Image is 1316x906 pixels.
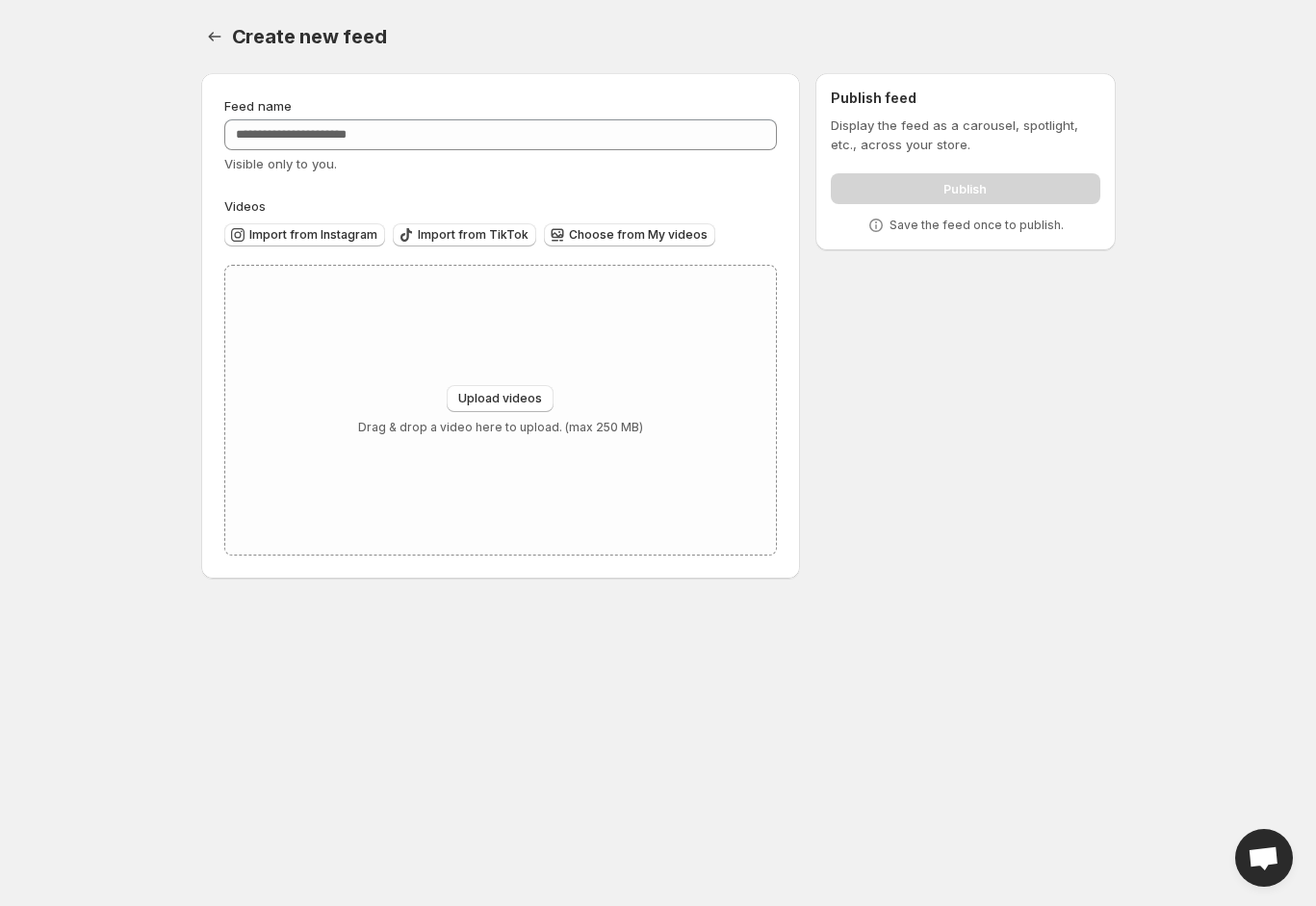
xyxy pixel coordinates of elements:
p: Display the feed as a carousel, spotlight, etc., across your store. [831,116,1099,154]
button: Import from Instagram [224,223,385,246]
span: Import from TikTok [418,227,529,243]
button: Settings [201,23,228,50]
span: Import from Instagram [249,227,377,243]
span: Create new feed [232,25,387,48]
span: Videos [224,198,266,214]
span: Upload videos [458,391,542,406]
p: Save the feed once to publish. [890,218,1064,233]
span: Choose from My videos [569,227,708,243]
button: Choose from My videos [544,223,715,246]
p: Drag & drop a video here to upload. (max 250 MB) [358,420,643,435]
div: Open chat [1235,829,1293,887]
button: Upload videos [447,385,554,412]
span: Feed name [224,98,292,114]
button: Import from TikTok [393,223,536,246]
h2: Publish feed [831,89,1099,108]
span: Visible only to you. [224,156,337,171]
